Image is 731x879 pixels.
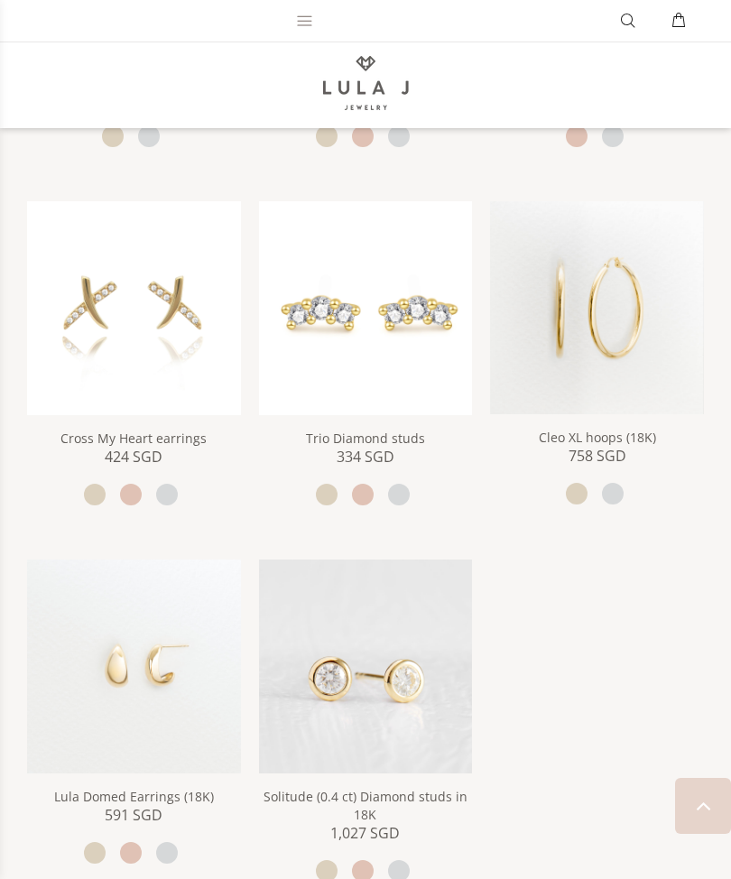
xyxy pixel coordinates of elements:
span: 334 SGD [337,448,394,466]
img: Cross My Heart earrings [27,201,241,415]
a: Lula Domed Earrings (18K) [54,788,214,805]
a: Cross My Heart earrings [27,299,241,315]
img: Cleo XL hoops (18K) [490,201,704,414]
span: 758 SGD [569,447,626,465]
a: BACK TO TOP [675,778,731,834]
span: 591 SGD [105,806,162,824]
img: Solitude (0.4 ct) Diamond studs in 18K [259,560,473,773]
a: Trio Diamond studs [306,430,425,447]
span: 424 SGD [105,448,162,466]
a: Solitude (0.4 ct) Diamond studs in 18K [259,657,473,673]
a: Cross My Heart earrings [60,430,207,447]
a: Trio Diamond studs [259,299,473,315]
img: Lula Domed Earrings (18K) [27,560,241,773]
a: Cleo XL hoops (18K) [490,299,704,315]
a: Cleo XL hoops (18K) [539,429,656,446]
a: Solitude (0.4 ct) Diamond studs in 18K [264,788,467,823]
img: Trio Diamond studs [259,201,473,415]
span: 1,027 SGD [330,824,400,842]
a: Lula Domed Earrings (18K) [27,657,241,673]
